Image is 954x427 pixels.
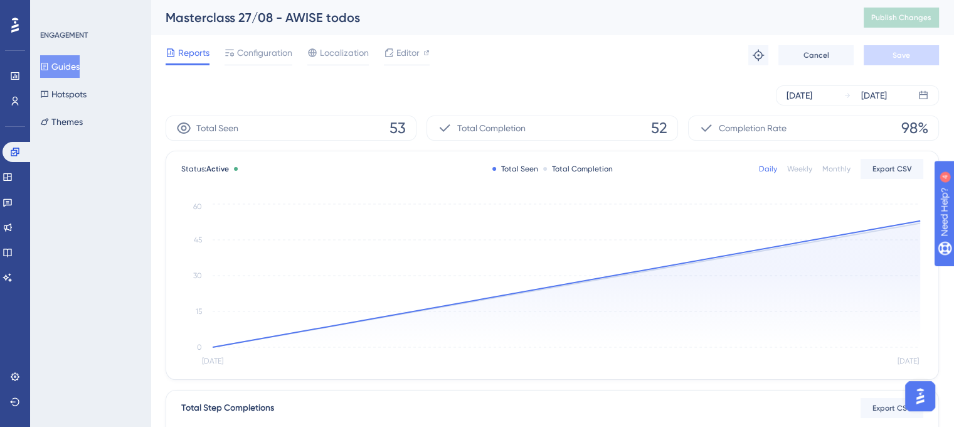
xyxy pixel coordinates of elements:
span: Localization [320,45,369,60]
button: Themes [40,111,83,133]
tspan: 0 [197,343,202,352]
span: Publish Changes [871,13,931,23]
span: Total Completion [457,121,526,136]
tspan: [DATE] [897,357,918,365]
span: Active [206,165,229,173]
span: Export CSV [872,164,912,174]
tspan: 30 [193,271,202,280]
tspan: 15 [196,307,202,316]
span: Editor [396,45,420,60]
span: Configuration [237,45,292,60]
button: Save [864,45,939,65]
iframe: UserGuiding AI Assistant Launcher [901,377,939,415]
div: Daily [759,164,777,174]
span: Save [893,50,910,60]
span: Export CSV [872,403,912,413]
div: Masterclass 27/08 - AWISE todos [166,9,832,26]
div: Total Completion [543,164,613,174]
tspan: [DATE] [202,357,223,365]
span: Reports [178,45,209,60]
tspan: 45 [194,235,202,244]
div: 4 [87,6,91,16]
span: 52 [651,118,667,138]
div: [DATE] [787,88,812,103]
button: Export CSV [861,398,923,418]
span: 98% [901,118,928,138]
div: ENGAGEMENT [40,30,88,40]
div: Monthly [822,164,851,174]
button: Publish Changes [864,8,939,28]
button: Hotspots [40,83,87,105]
span: Status: [181,164,229,174]
span: Need Help? [29,3,78,18]
span: Cancel [803,50,829,60]
div: Total Seen [492,164,538,174]
button: Export CSV [861,159,923,179]
button: Guides [40,55,80,78]
button: Cancel [778,45,854,65]
tspan: 60 [193,202,202,211]
span: Completion Rate [719,121,787,136]
div: Weekly [787,164,812,174]
div: Total Step Completions [181,401,274,416]
div: [DATE] [861,88,887,103]
span: Total Seen [196,121,238,136]
span: 53 [390,118,406,138]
